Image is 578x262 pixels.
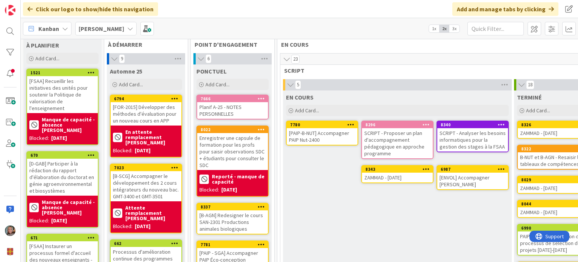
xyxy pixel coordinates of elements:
[437,121,509,152] a: 8340SCRIPT - Analyser les besoins informatiques pour la gestion des stages à la FSAA
[287,128,357,145] div: [PAIP-B-NUT] Accompagner PAIP Nut-2400
[110,67,142,75] span: Automne 25
[197,210,268,234] div: [B-AGN] Redesigner le cours SAN-2301 Productions animales biologiques
[196,203,269,234] a: 8337[B-AGN] Redesigner le cours SAN-2301 Productions animales biologiques
[119,54,125,63] span: 9
[437,173,508,189] div: [ENVOL] Accompagner [PERSON_NAME]
[361,121,433,159] a: 8296SCRIPT - Proposer un plan d'accompagnement pédagogique en approche programme
[452,2,558,16] div: Add and manage tabs by clicking
[362,166,433,173] div: 8343
[5,225,15,236] img: SP
[199,186,219,194] div: Blocked:
[114,96,181,101] div: 6794
[449,25,459,32] span: 3x
[135,147,151,155] div: [DATE]
[26,41,59,49] span: À PLANIFIER
[27,76,98,113] div: [FSAA] Recueillir les initiatives des unités pour soutenir la Politique de valorisation de l'ense...
[111,95,181,126] div: 6794[FOR-2015] Développer des méthodes d'évaluation pour un nouveau cours en APP
[35,55,59,62] span: Add Card...
[197,133,268,170] div: Enregistrer une capsule de formation pour les profs pour saisir observations SDC + étudiants pour...
[111,102,181,126] div: [FOR-2015] Développer des méthodes d'évaluation pour un nouveau cours en APP
[526,107,550,114] span: Add Card...
[113,147,132,155] div: Blocked:
[437,165,509,190] a: 6987[ENVOL] Accompagner [PERSON_NAME]
[467,22,524,35] input: Quick Filter...
[29,217,49,225] div: Blocked:
[27,152,98,159] div: 670
[197,95,268,102] div: 7666
[29,134,49,142] div: Blocked:
[30,70,98,75] div: 1521
[111,95,181,102] div: 6794
[201,127,268,132] div: 8022
[108,41,178,48] span: À DÉMARRER
[26,151,99,228] a: 670[D-GAB] Participer à la rédaction du rapport d'élaboration du doctorat en génie agroenvironnem...
[23,2,158,16] div: Click our logo to show/hide this navigation
[27,152,98,196] div: 670[D-GAB] Participer à la rédaction du rapport d'élaboration du doctorat en génie agroenvironnem...
[362,173,433,182] div: ZAMMAD - [DATE]
[201,96,268,101] div: 7666
[286,93,313,101] span: EN COURS
[196,95,269,120] a: 7666Planif A-25 - NOTES PERSONNELLES
[119,81,143,88] span: Add Card...
[291,55,300,64] span: 23
[114,165,181,170] div: 7023
[365,122,433,127] div: 8296
[27,234,98,241] div: 671
[221,186,237,194] div: [DATE]
[439,25,449,32] span: 2x
[30,153,98,158] div: 670
[287,121,357,145] div: 7780[PAIP-B-NUT] Accompagner PAIP Nut-2400
[205,54,211,63] span: 6
[110,95,182,158] a: 6794[FOR-2015] Développer des méthodes d'évaluation pour un nouveau cours en APPEn attente rempla...
[290,122,357,127] div: 7780
[5,5,15,15] img: Visit kanbanzone.com
[113,222,132,230] div: Blocked:
[42,199,96,215] b: Manque de capacité - absence [PERSON_NAME]
[197,204,268,234] div: 8337[B-AGN] Redesigner le cours SAN-2301 Productions animales biologiques
[437,121,508,152] div: 8340SCRIPT - Analyser les besoins informatiques pour la gestion des stages à la FSAA
[429,25,439,32] span: 1x
[201,204,268,210] div: 8337
[196,67,227,75] span: PONCTUEL
[30,235,98,241] div: 671
[365,167,433,172] div: 8343
[110,164,182,233] a: 7023[B-SCG] Accompagner le développement des 2 cours intégrateurs du nouveau bac. GMT-3400 et GMT...
[526,80,534,89] span: 18
[16,1,34,10] span: Support
[286,121,358,146] a: 7780[PAIP-B-NUT] Accompagner PAIP Nut-2400
[437,128,508,152] div: SCRIPT - Analyser les besoins informatiques pour la gestion des stages à la FSAA
[27,69,98,76] div: 1521
[111,164,181,201] div: 7023[B-SCG] Accompagner le développement des 2 cours intégrateurs du nouveau bac. GMT-3400 et GMT...
[287,121,357,128] div: 7780
[197,102,268,119] div: Planif A-25 - NOTES PERSONNELLES
[517,93,542,101] span: TERMINÉ
[362,121,433,158] div: 8296SCRIPT - Proposer un plan d'accompagnement pédagogique en approche programme
[111,164,181,171] div: 7023
[437,166,508,189] div: 6987[ENVOL] Accompagner [PERSON_NAME]
[197,126,268,133] div: 8022
[197,204,268,210] div: 8337
[197,241,268,248] div: 7781
[125,129,179,145] b: En attente remplacement [PERSON_NAME]
[362,128,433,158] div: SCRIPT - Proposer un plan d'accompagnement pédagogique en approche programme
[295,107,319,114] span: Add Card...
[111,240,181,247] div: 662
[437,166,508,173] div: 6987
[111,171,181,201] div: [B-SCG] Accompagner le développement des 2 cours intégrateurs du nouveau bac. GMT-3400 et GMT-3501
[362,166,433,182] div: 8343ZAMMAD - [DATE]
[197,95,268,119] div: 7666Planif A-25 - NOTES PERSONNELLES
[196,126,269,197] a: 8022Enregistrer une capsule de formation pour les profs pour saisir observations SDC + étudiants ...
[362,121,433,128] div: 8296
[201,242,268,247] div: 7781
[79,25,124,32] b: [PERSON_NAME]
[197,126,268,170] div: 8022Enregistrer une capsule de formation pour les profs pour saisir observations SDC + étudiants ...
[27,69,98,113] div: 1521[FSAA] Recueillir les initiatives des unités pour soutenir la Politique de valorisation de l'...
[135,222,151,230] div: [DATE]
[125,205,179,221] b: Attente remplacement [PERSON_NAME]
[295,80,301,89] span: 5
[205,81,230,88] span: Add Card...
[51,134,67,142] div: [DATE]
[27,159,98,196] div: [D-GAB] Participer à la rédaction du rapport d'élaboration du doctorat en génie agroenvironnement...
[38,24,59,33] span: Kanban
[212,174,266,184] b: Reporté - manque de capacité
